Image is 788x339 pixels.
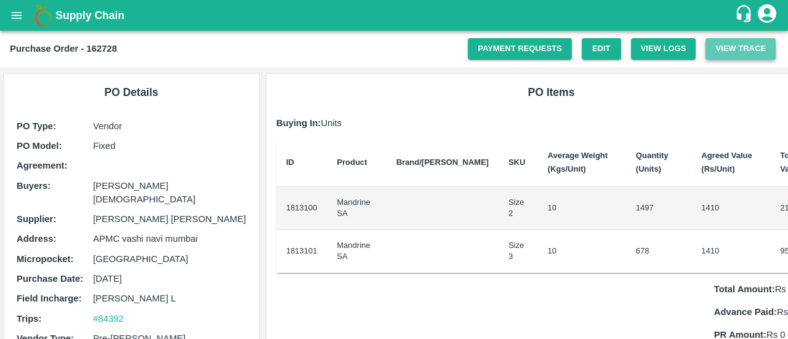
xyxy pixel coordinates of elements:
p: [PERSON_NAME] [PERSON_NAME] [93,212,246,226]
b: Micropocket : [17,254,73,264]
td: 1497 [626,187,691,230]
b: Purchase Order - 162728 [10,44,117,54]
b: SKU [509,158,525,167]
td: 10 [538,230,626,273]
b: Product [337,158,367,167]
button: View Logs [631,38,696,60]
p: [GEOGRAPHIC_DATA] [93,252,246,266]
td: 1813101 [276,230,328,273]
p: APMC vashi navi mumbai [93,232,246,245]
b: PO Model : [17,141,62,151]
b: Purchase Date : [17,274,83,284]
b: Address : [17,234,56,244]
a: Payment Requests [468,38,572,60]
b: Supplier : [17,214,56,224]
img: logo [31,3,55,28]
b: Agreed Value (Rs/Unit) [701,151,752,173]
div: account of current user [756,2,778,28]
b: Quantity (Units) [636,151,669,173]
b: PO Type : [17,121,56,131]
td: 1813100 [276,187,328,230]
p: [PERSON_NAME] L [93,292,246,305]
a: Edit [582,38,621,60]
b: Buying In: [276,118,321,128]
b: Trips : [17,314,41,324]
b: ID [286,158,294,167]
div: customer-support [734,4,756,26]
p: [DATE] [93,272,246,285]
b: Agreement: [17,161,67,170]
td: 678 [626,230,691,273]
b: Buyers : [17,181,50,191]
td: 10 [538,187,626,230]
b: Field Incharge : [17,293,82,303]
td: 1410 [691,230,770,273]
td: Mandrine SA [327,187,386,230]
b: Advance Paid: [714,307,777,317]
td: Size 3 [499,230,538,273]
h6: PO Details [14,84,249,101]
td: 1410 [691,187,770,230]
b: Total Amount: [714,284,775,294]
p: [PERSON_NAME][DEMOGRAPHIC_DATA] [93,179,246,207]
a: #84392 [93,314,124,324]
p: Fixed [93,139,246,153]
p: Vendor [93,119,246,133]
b: Brand/[PERSON_NAME] [396,158,489,167]
td: Mandrine SA [327,230,386,273]
button: open drawer [2,1,31,30]
b: Supply Chain [55,9,124,22]
td: Size 2 [499,187,538,230]
button: View Trace [706,38,776,60]
b: Average Weight (Kgs/Unit) [548,151,608,173]
a: Supply Chain [55,7,734,24]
